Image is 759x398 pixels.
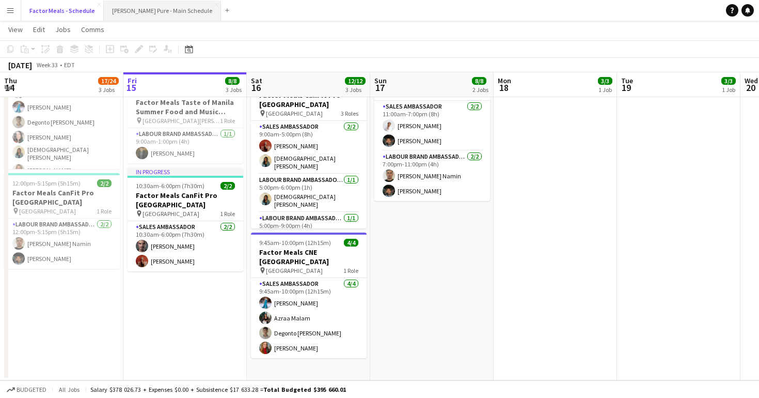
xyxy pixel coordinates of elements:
span: 17 [373,82,387,94]
span: [GEOGRAPHIC_DATA] [19,207,76,215]
a: Comms [77,23,108,36]
span: Budgeted [17,386,46,393]
span: 8/8 [225,77,240,85]
div: 3 Jobs [345,86,365,94]
span: 1 Role [220,117,235,125]
span: Mon [498,76,511,85]
span: Sat [251,76,262,85]
app-card-role: Sales Ambassador4/49:45am-10:00pm (12h15m)[PERSON_NAME]Azraa MalamDegonto [PERSON_NAME][PERSON_NAME] [251,278,367,358]
app-job-card: 12:00pm-5:15pm (5h15m)2/2Factor Meals CanFit Pro [GEOGRAPHIC_DATA] [GEOGRAPHIC_DATA]1 RoleLabour ... [4,173,120,269]
span: 1 Role [97,207,112,215]
span: 19 [620,82,633,94]
button: Factor Meals - Schedule [21,1,104,21]
div: 3 Jobs [226,86,242,94]
div: [DATE] [8,60,32,70]
span: Week 33 [34,61,60,69]
span: All jobs [57,386,82,393]
span: [GEOGRAPHIC_DATA] [143,210,199,218]
span: [GEOGRAPHIC_DATA] [266,267,323,274]
div: In progress [128,167,243,176]
h3: Factor Meals CanFit Pro [GEOGRAPHIC_DATA] [251,90,367,109]
app-card-role: Labour Brand Ambassadors1/19:00am-1:00pm (4h)[PERSON_NAME] [128,128,243,163]
app-card-role: Labour Brand Ambassadors2/27:00pm-11:00pm (4h)[PERSON_NAME] Namin[PERSON_NAME] [374,151,490,201]
a: View [4,23,27,36]
h3: Factor Meals CNE [GEOGRAPHIC_DATA] [251,248,367,266]
span: Fri [128,76,137,85]
span: Sun [374,76,387,85]
app-card-role: Labour Brand Ambassadors1/15:00pm-6:00pm (1h)[DEMOGRAPHIC_DATA] [PERSON_NAME] [251,174,367,212]
app-card-role: Sales Ambassador2/211:00am-7:00pm (8h)[PERSON_NAME][PERSON_NAME] [374,101,490,151]
app-job-card: 9:45am-10:00pm (12h15m)4/4Factor Meals CNE [GEOGRAPHIC_DATA] [GEOGRAPHIC_DATA]1 RoleSales Ambassa... [251,233,367,358]
h3: Factor Meals CanFit Pro [GEOGRAPHIC_DATA] [4,188,120,207]
span: 20 [743,82,758,94]
span: Comms [81,25,104,34]
app-card-role: Sales Ambassador2/29:00am-5:00pm (8h)[PERSON_NAME][DEMOGRAPHIC_DATA] [PERSON_NAME] [251,121,367,174]
span: 10:30am-6:00pm (7h30m) [136,182,204,190]
span: 16 [249,82,262,94]
a: Edit [29,23,49,36]
span: [GEOGRAPHIC_DATA] [266,110,323,117]
div: 3 Jobs [99,86,118,94]
button: [PERSON_NAME] Pure - Main Schedule [104,1,221,21]
span: 1 Role [220,210,235,218]
span: 2/2 [97,179,112,187]
button: Budgeted [5,384,48,395]
div: 1 Job [722,86,735,94]
span: [GEOGRAPHIC_DATA][PERSON_NAME] [143,117,220,125]
span: 4/4 [344,239,358,247]
app-card-role: Labour Brand Ambassadors2/212:00pm-5:15pm (5h15m)[PERSON_NAME] Namin[PERSON_NAME] [4,219,120,269]
span: Thu [4,76,17,85]
span: View [8,25,23,34]
span: 12/12 [345,77,366,85]
a: Jobs [51,23,75,36]
div: 1 Job [598,86,612,94]
div: Salary $378 026.73 + Expenses $0.00 + Subsistence $17 633.28 = [90,386,346,393]
span: 2/2 [220,182,235,190]
span: Tue [621,76,633,85]
span: Jobs [55,25,71,34]
app-job-card: 9:00am-9:00pm (12h)4/4Factor Meals CanFit Pro [GEOGRAPHIC_DATA] [GEOGRAPHIC_DATA]3 RolesSales Amb... [251,75,367,228]
app-card-role: Labour Brand Ambassadors1/15:00pm-9:00pm (4h) [251,212,367,248]
app-job-card: 9:00am-1:00pm (4h)1/1Factor Meals Taste of Manila Summer Food and Music Festival [GEOGRAPHIC_DATA... [128,83,243,163]
span: 3 Roles [341,110,358,117]
span: 3/3 [598,77,612,85]
span: 1 Role [343,267,358,274]
span: 3/3 [721,77,736,85]
div: 2 Jobs [472,86,488,94]
app-job-card: In progress10:30am-6:00pm (7h30m)2/2Factor Meals CanFit Pro [GEOGRAPHIC_DATA] [GEOGRAPHIC_DATA]1 ... [128,167,243,271]
span: Wed [745,76,758,85]
span: Edit [33,25,45,34]
app-job-card: 11:00am-11:00pm (12h)4/4Factor Meals Taste of Manila Summer Food and Music Festival [GEOGRAPHIC_D... [374,55,490,201]
span: 9:45am-10:00pm (12h15m) [259,239,331,247]
span: Total Budgeted $395 660.01 [263,386,346,393]
span: 15 [126,82,137,94]
span: 14 [3,82,17,94]
span: 18 [496,82,511,94]
app-card-role: Sales Ambassador2/210:30am-6:00pm (7h30m)[PERSON_NAME][PERSON_NAME] [128,221,243,271]
span: 8/8 [472,77,486,85]
h3: Factor Meals Taste of Manila Summer Food and Music Festival [GEOGRAPHIC_DATA] [128,98,243,116]
h3: Factor Meals CanFit Pro [GEOGRAPHIC_DATA] [128,191,243,209]
div: EDT [64,61,75,69]
span: 12:00pm-5:15pm (5h15m) [12,179,81,187]
span: 17/24 [98,77,119,85]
